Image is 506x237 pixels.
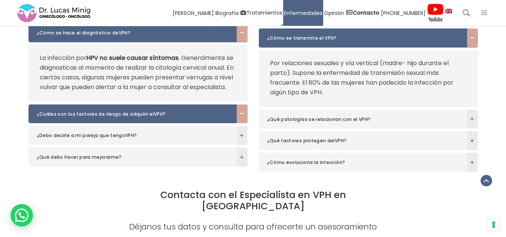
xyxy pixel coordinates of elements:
[87,54,179,62] strong: HPV no suele causar síntomas
[215,9,239,17] span: Biografía
[270,58,467,97] p: Por relaciones sexuales y vía vertical (madre- hijo durante el parto). Supone la enfermedad de tr...
[246,9,282,17] span: Tratamientos
[353,9,379,16] strong: Contacto
[267,116,461,123] span: ¿Qué patologías se relacionan con el VPH?
[381,9,425,17] span: [PHONE_NUMBER]
[267,159,461,166] span: ¿Cómo evoluciona la infección?
[324,9,344,17] span: Opinión
[445,9,452,13] img: language english
[427,3,444,22] img: Videos Youtube Ginecología
[37,132,231,139] span: ¿Debo decirle a mi pareja que tengoVPH?
[267,34,461,42] span: ¿Cómo se transmite el VPH?
[40,53,236,92] p: La infección por . Generalmente se diagnosticas al momento de realizar la citología cervical anua...
[267,137,461,145] span: ¿Qué factores protegen delVPH?
[37,110,231,118] span: ¿Cuáles son los factores de riesgo de adquirir elVPH?
[37,154,231,161] span: ¿Qué debo hacer para mejorarme?
[118,189,388,212] h2: Contacta con el Especialista en VPH en [GEOGRAPHIC_DATA]
[173,9,214,17] span: [PERSON_NAME]
[37,29,231,37] span: ¿Cómo se hace el diagnóstico deVPH?
[487,218,500,231] button: Sus preferencias de consentimiento para tecnologías de seguimiento
[284,9,322,17] span: Enfermedades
